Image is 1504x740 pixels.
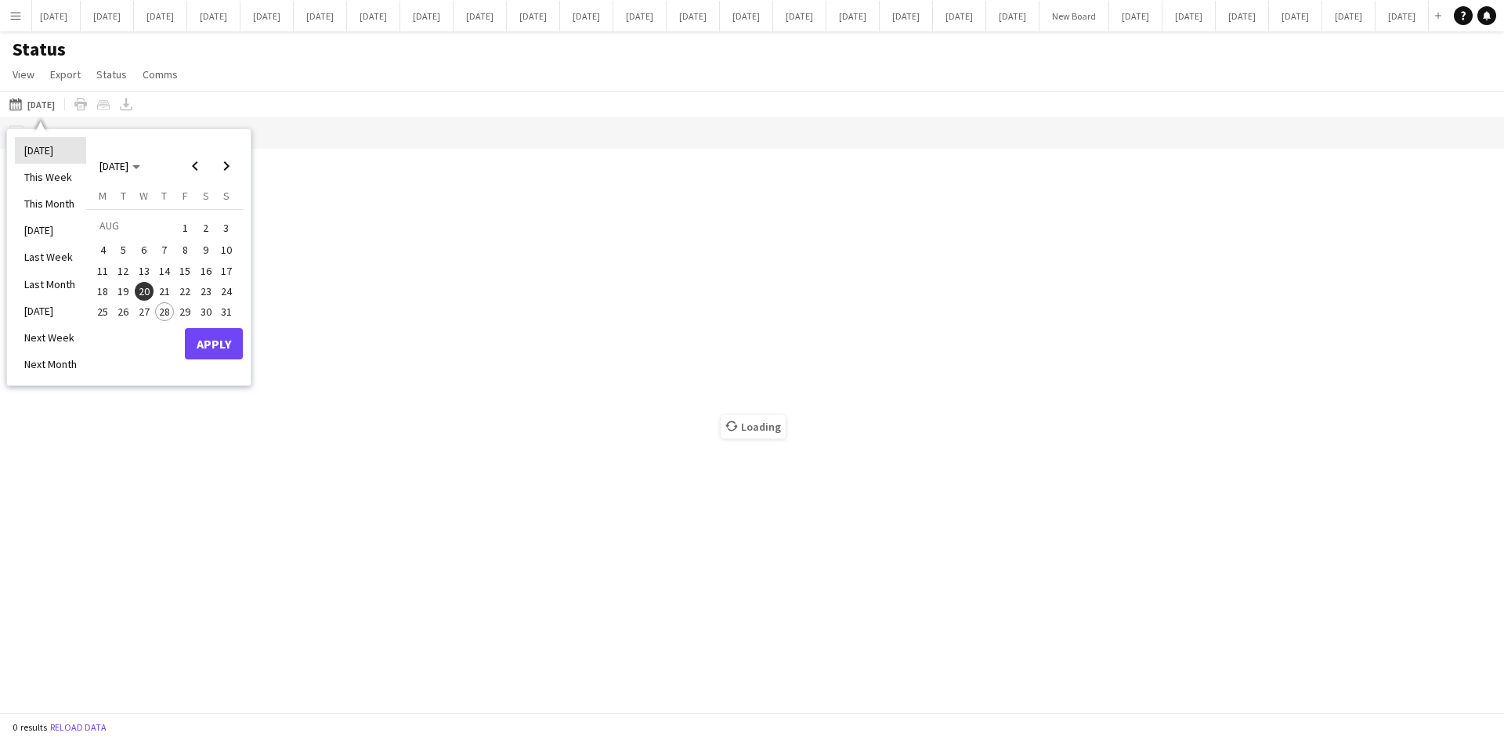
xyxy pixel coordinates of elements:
[135,262,154,280] span: 13
[6,95,58,114] button: [DATE]
[155,262,174,280] span: 14
[1269,1,1322,31] button: [DATE]
[175,302,194,321] span: 29
[90,64,133,85] a: Status
[175,282,194,301] span: 22
[134,281,154,301] button: 20-08-2025
[92,261,113,281] button: 11-08-2025
[826,1,880,31] button: [DATE]
[195,240,215,260] button: 09-08-2025
[175,261,195,281] button: 15-08-2025
[114,262,133,280] span: 12
[81,1,134,31] button: [DATE]
[134,261,154,281] button: 13-08-2025
[175,217,194,239] span: 1
[211,150,242,182] button: Next month
[217,302,236,321] span: 31
[114,302,133,321] span: 26
[135,282,154,301] span: 20
[217,282,236,301] span: 24
[880,1,933,31] button: [DATE]
[93,152,146,180] button: Choose month and year
[93,241,112,260] span: 4
[113,240,133,260] button: 05-08-2025
[1039,1,1109,31] button: New Board
[195,301,215,322] button: 30-08-2025
[216,281,237,301] button: 24-08-2025
[50,67,81,81] span: Export
[114,241,133,260] span: 5
[507,1,560,31] button: [DATE]
[1322,1,1376,31] button: [DATE]
[96,67,127,81] span: Status
[1109,1,1162,31] button: [DATE]
[187,1,240,31] button: [DATE]
[197,241,215,260] span: 9
[216,240,237,260] button: 10-08-2025
[47,719,110,736] button: Reload data
[136,64,184,85] a: Comms
[203,189,209,203] span: S
[93,302,112,321] span: 25
[44,64,87,85] a: Export
[113,261,133,281] button: 12-08-2025
[155,302,174,321] span: 28
[613,1,667,31] button: [DATE]
[99,189,107,203] span: M
[179,150,211,182] button: Previous month
[15,351,86,377] li: Next Month
[216,301,237,322] button: 31-08-2025
[134,1,187,31] button: [DATE]
[139,189,148,203] span: W
[113,281,133,301] button: 19-08-2025
[155,241,174,260] span: 7
[143,67,178,81] span: Comms
[454,1,507,31] button: [DATE]
[92,301,113,322] button: 25-08-2025
[99,159,128,173] span: [DATE]
[27,1,81,31] button: [DATE]
[93,282,112,301] span: 18
[1376,1,1429,31] button: [DATE]
[216,215,237,240] button: 03-08-2025
[135,241,154,260] span: 6
[135,302,154,321] span: 27
[175,241,194,260] span: 8
[223,189,230,203] span: S
[134,240,154,260] button: 06-08-2025
[197,302,215,321] span: 30
[92,240,113,260] button: 04-08-2025
[15,324,86,351] li: Next Week
[15,164,86,190] li: This Week
[154,240,175,260] button: 07-08-2025
[154,261,175,281] button: 14-08-2025
[720,1,773,31] button: [DATE]
[216,261,237,281] button: 17-08-2025
[175,281,195,301] button: 22-08-2025
[175,215,195,240] button: 01-08-2025
[195,281,215,301] button: 23-08-2025
[93,262,112,280] span: 11
[1162,1,1216,31] button: [DATE]
[294,1,347,31] button: [DATE]
[154,301,175,322] button: 28-08-2025
[175,301,195,322] button: 29-08-2025
[154,281,175,301] button: 21-08-2025
[197,282,215,301] span: 23
[92,215,175,240] td: AUG
[721,415,786,439] span: Loading
[15,137,86,164] li: [DATE]
[347,1,400,31] button: [DATE]
[15,271,86,298] li: Last Month
[13,67,34,81] span: View
[185,328,243,359] button: Apply
[217,241,236,260] span: 10
[400,1,454,31] button: [DATE]
[6,64,41,85] a: View
[217,217,236,239] span: 3
[773,1,826,31] button: [DATE]
[15,298,86,324] li: [DATE]
[183,189,188,203] span: F
[92,281,113,301] button: 18-08-2025
[15,217,86,244] li: [DATE]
